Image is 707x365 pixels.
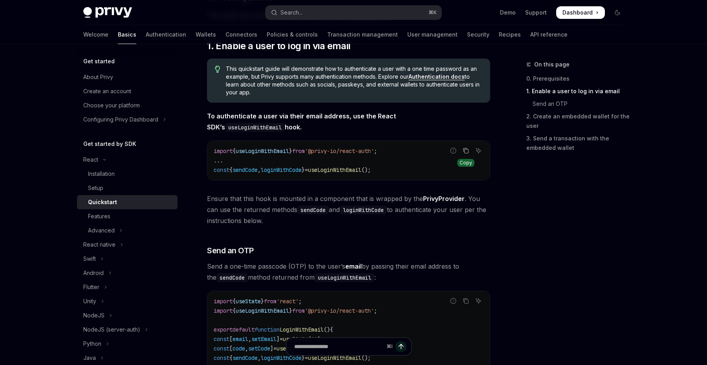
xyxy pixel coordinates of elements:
a: 2. Create an embedded wallet for the user [526,110,630,132]
span: function [255,326,280,333]
button: Ask AI [473,296,484,306]
span: '@privy-io/react-auth' [305,147,374,155]
span: sendCode [233,166,258,173]
span: ] [277,336,280,343]
span: from [292,147,305,155]
span: useState [283,336,308,343]
span: (); [361,166,371,173]
code: sendCode [216,273,248,282]
a: Security [467,25,489,44]
button: Toggle Configuring Privy Dashboard section [77,112,178,127]
div: Unity [83,297,96,306]
div: NodeJS (server-auth) [83,325,140,334]
button: Copy the contents from the code block [461,146,471,156]
div: Python [83,339,101,348]
span: ⌘ K [429,9,437,16]
span: ; [374,147,377,155]
h5: Get started [83,57,115,66]
span: default [233,326,255,333]
span: from [292,307,305,314]
div: Choose your platform [83,101,140,110]
span: const [214,166,229,173]
span: [ [229,336,233,343]
a: Create an account [77,84,178,98]
a: PrivyProvider [423,195,465,203]
span: { [229,166,233,173]
span: 1. Enable a user to log in via email [207,40,350,52]
button: Send message [396,341,407,352]
span: Send a one-time passcode (OTP) to the user’s by passing their email address to the method returne... [207,261,490,283]
code: loginWithCode [340,206,387,214]
button: Toggle NodeJS (server-auth) section [77,323,178,337]
a: 0. Prerequisites [526,72,630,85]
span: } [289,307,292,314]
span: On this page [534,60,570,69]
div: Installation [88,169,115,179]
span: '' [311,336,317,343]
span: loginWithCode [261,166,302,173]
span: } [261,298,264,305]
button: Toggle Java section [77,351,178,365]
strong: To authenticate a user via their email address, use the React SDK’s hook. [207,112,396,131]
a: Demo [500,9,516,17]
a: Support [525,9,547,17]
span: () [324,326,330,333]
span: { [330,326,333,333]
strong: email [345,262,362,270]
button: Toggle dark mode [611,6,624,19]
span: Send an OTP [207,245,254,256]
a: About Privy [77,70,178,84]
a: Transaction management [327,25,398,44]
button: Report incorrect code [448,146,458,156]
svg: Tip [215,66,220,73]
div: Search... [280,8,302,17]
a: Connectors [225,25,257,44]
button: Ask AI [473,146,484,156]
div: About Privy [83,72,113,82]
span: from [264,298,277,305]
span: Dashboard [562,9,593,17]
span: ( [308,336,311,343]
button: Copy the contents from the code block [461,296,471,306]
span: ... [214,157,223,164]
a: Dashboard [556,6,605,19]
div: Swift [83,254,96,264]
button: Toggle React section [77,153,178,167]
a: Authentication [146,25,186,44]
button: Toggle Unity section [77,294,178,308]
button: Toggle Android section [77,266,178,280]
button: Toggle React native section [77,238,178,252]
span: } [289,147,292,155]
button: Toggle NodeJS section [77,308,178,323]
a: User management [407,25,458,44]
span: setEmail [251,336,277,343]
a: 3. Send a transaction with the embedded wallet [526,132,630,154]
a: 1. Enable a user to log in via email [526,85,630,98]
span: const [214,336,229,343]
button: Toggle Advanced section [77,223,178,238]
span: = [280,336,283,343]
span: , [248,336,251,343]
span: { [233,147,236,155]
span: , [258,166,261,173]
span: useState [236,298,261,305]
span: useLoginWithEmail [236,147,289,155]
span: '@privy-io/react-auth' [305,307,374,314]
code: sendCode [297,206,329,214]
div: Java [83,353,96,363]
span: Ensure that this hook is mounted in a component that is wrapped by the . You can use the returned... [207,193,490,226]
div: Copy [457,159,474,167]
span: import [214,147,233,155]
a: Wallets [196,25,216,44]
a: Send an OTP [526,98,630,110]
div: Features [88,212,110,221]
span: } [302,166,305,173]
span: { [233,307,236,314]
a: Authentication docs [408,73,465,80]
div: Create an account [83,87,131,96]
span: useLoginWithEmail [308,166,361,173]
div: Configuring Privy Dashboard [83,115,158,124]
h5: Get started by SDK [83,139,136,149]
div: Flutter [83,282,99,292]
a: Features [77,209,178,223]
